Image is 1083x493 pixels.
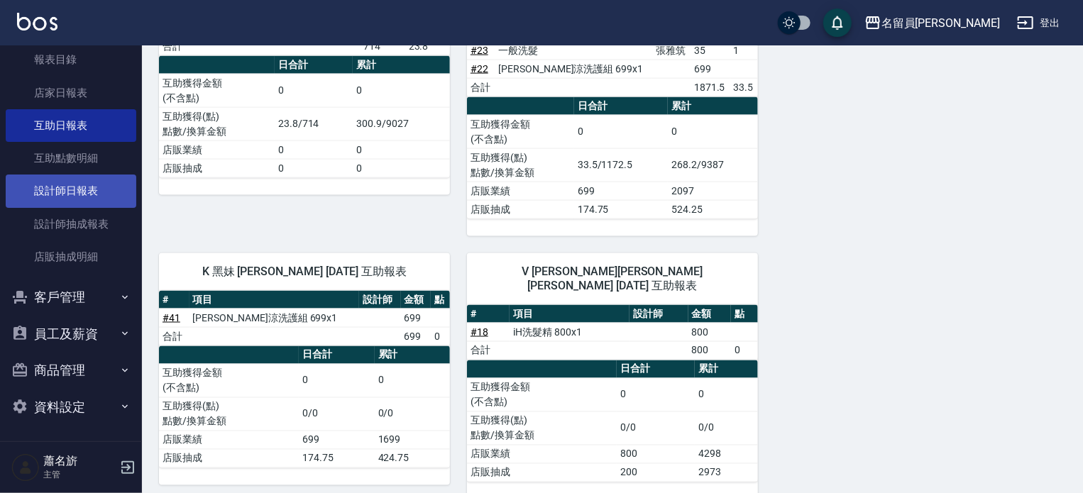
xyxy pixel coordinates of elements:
td: 合計 [467,78,495,96]
td: 店販業績 [467,182,574,200]
td: 33.5/1172.5 [574,148,668,182]
td: 互助獲得(點) 點數/換算金額 [467,411,617,445]
td: 合計 [159,37,204,55]
a: #41 [163,312,180,323]
a: #18 [471,326,488,338]
a: 設計師抽成報表 [6,208,136,240]
button: 名留員[PERSON_NAME] [859,9,1006,38]
th: 金額 [401,291,431,309]
td: 0 [275,159,353,177]
th: # [159,291,189,309]
td: 0/0 [617,411,695,445]
td: 0 [353,159,450,177]
td: 互助獲得(點) 點數/換算金額 [159,397,299,431]
button: 登出 [1011,10,1066,36]
td: 0 [299,364,374,397]
a: 報表目錄 [6,43,136,76]
th: 金額 [688,305,731,323]
td: 店販業績 [159,431,299,449]
a: 互助點數明細 [6,142,136,175]
td: 店販抽成 [467,200,574,218]
td: 800 [688,341,731,360]
td: 4298 [695,445,758,463]
table: a dense table [467,360,758,482]
td: 0 [275,140,353,159]
td: 互助獲得(點) 點數/換算金額 [159,107,275,140]
button: 員工及薪資 [6,316,136,353]
a: #23 [471,45,488,56]
td: 店販抽成 [159,159,275,177]
td: 0 [431,327,450,345]
td: 0/0 [299,397,374,431]
th: 點 [431,291,450,309]
td: 23.8/714 [275,107,353,140]
td: 2973 [695,463,758,482]
td: 23.8 [405,37,450,55]
td: 店販抽成 [159,449,299,467]
td: 互助獲得金額 (不含點) [467,115,574,148]
td: 699 [691,60,730,78]
button: 商品管理 [6,352,136,389]
td: 699 [574,182,668,200]
th: 累計 [375,346,450,365]
td: 300.9/9027 [353,107,450,140]
button: 資料設定 [6,389,136,426]
a: 設計師日報表 [6,175,136,207]
img: Person [11,453,40,482]
a: 店家日報表 [6,77,136,109]
span: V [PERSON_NAME][PERSON_NAME] [PERSON_NAME] [DATE] 互助報表 [484,265,741,293]
td: 互助獲得(點) 點數/換算金額 [467,148,574,182]
td: 0 [668,115,758,148]
span: K 黑妹 [PERSON_NAME] [DATE] 互助報表 [176,265,433,279]
td: 互助獲得金額 (不含點) [159,364,299,397]
th: 日合計 [617,360,695,379]
td: 0 [574,115,668,148]
td: 0 [353,74,450,107]
table: a dense table [159,291,450,346]
td: 1871.5 [691,78,730,96]
td: [PERSON_NAME]涼洗護組 699x1 [495,60,652,78]
th: 累計 [353,56,450,74]
td: 200 [617,463,695,482]
th: 設計師 [359,291,400,309]
th: 累計 [668,97,758,116]
td: 0 [375,364,450,397]
p: 主管 [43,468,116,481]
table: a dense table [467,305,758,360]
th: 項目 [189,291,360,309]
td: 800 [617,445,695,463]
td: 張雅筑 [652,41,691,60]
td: 174.75 [574,200,668,218]
td: 0/0 [695,411,758,445]
h5: 蕭名旂 [43,454,116,468]
td: 714 [360,37,405,55]
td: 699 [401,309,431,327]
td: 699 [299,431,374,449]
td: 店販抽成 [467,463,617,482]
td: 1699 [375,431,450,449]
div: 名留員[PERSON_NAME] [881,14,1000,32]
td: 一般洗髮 [495,41,652,60]
th: 設計師 [630,305,688,323]
a: 互助日報表 [6,109,136,142]
td: 35 [691,41,730,60]
a: 店販抽成明細 [6,240,136,273]
td: 0 [353,140,450,159]
td: iH洗髮精 800x1 [510,323,630,341]
td: 合計 [159,327,189,345]
td: 1 [730,41,758,60]
td: 0/0 [375,397,450,431]
th: 點 [731,305,758,323]
img: Logo [17,13,57,31]
td: 2097 [668,182,758,200]
td: 699 [401,327,431,345]
td: 0 [731,341,758,360]
button: 客戶管理 [6,279,136,316]
table: a dense table [467,97,758,219]
th: 日合計 [299,346,374,365]
table: a dense table [159,56,450,178]
td: 424.75 [375,449,450,467]
td: 800 [688,323,731,341]
td: [PERSON_NAME]涼洗護組 699x1 [189,309,360,327]
td: 互助獲得金額 (不含點) [467,378,617,411]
